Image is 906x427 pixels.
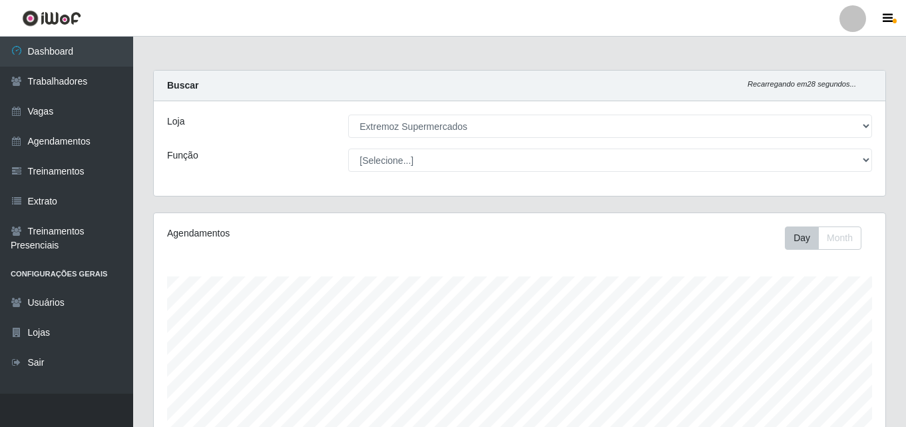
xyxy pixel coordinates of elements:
[785,226,861,250] div: First group
[22,10,81,27] img: CoreUI Logo
[167,149,198,163] label: Função
[167,115,184,129] label: Loja
[818,226,861,250] button: Month
[167,226,449,240] div: Agendamentos
[785,226,819,250] button: Day
[167,80,198,91] strong: Buscar
[748,80,856,88] i: Recarregando em 28 segundos...
[785,226,872,250] div: Toolbar with button groups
